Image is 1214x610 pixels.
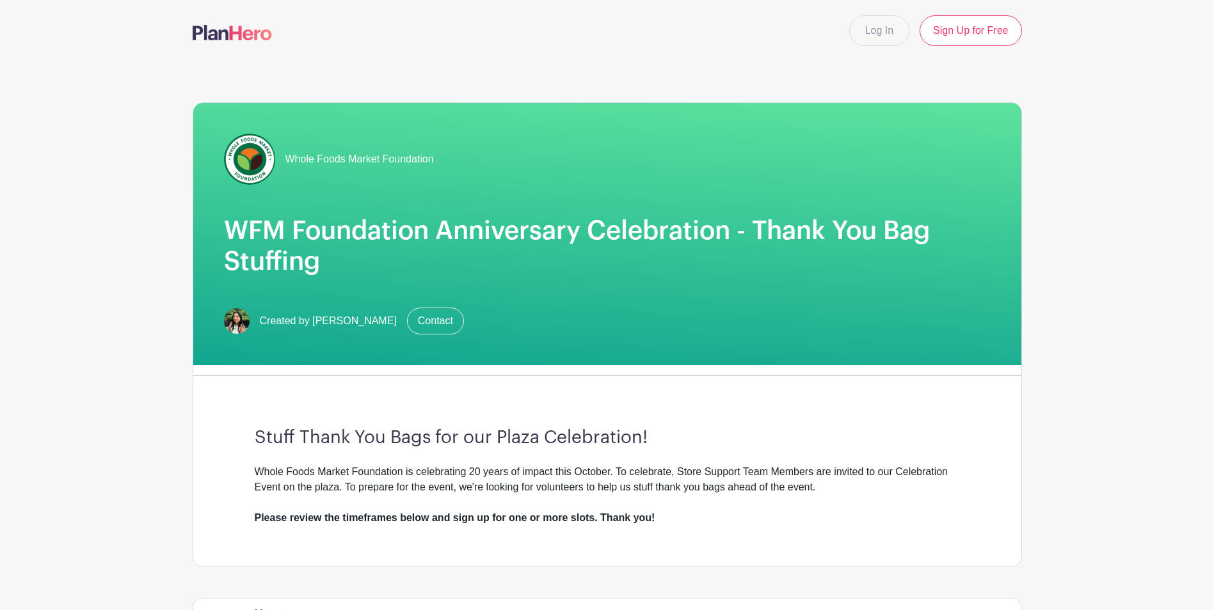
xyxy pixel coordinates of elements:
[255,427,960,449] h3: Stuff Thank You Bags for our Plaza Celebration!
[849,15,909,46] a: Log In
[255,512,655,523] strong: Please review the timeframes below and sign up for one or more slots. Thank you!
[407,308,464,334] a: Contact
[193,25,272,40] img: logo-507f7623f17ff9eddc593b1ce0a138ce2505c220e1c5a4e2b4648c50719b7d32.svg
[224,215,991,277] h1: WFM Foundation Anniversary Celebration - Thank You Bag Stuffing
[920,15,1021,46] a: Sign Up for Free
[285,152,434,167] span: Whole Foods Market Foundation
[224,308,250,334] img: mireya.jpg
[224,134,275,185] img: wfmf_primary_badge_4c.png
[260,313,397,329] span: Created by [PERSON_NAME]
[255,464,960,526] div: Whole Foods Market Foundation is celebrating 20 years of impact this October. To celebrate, Store...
